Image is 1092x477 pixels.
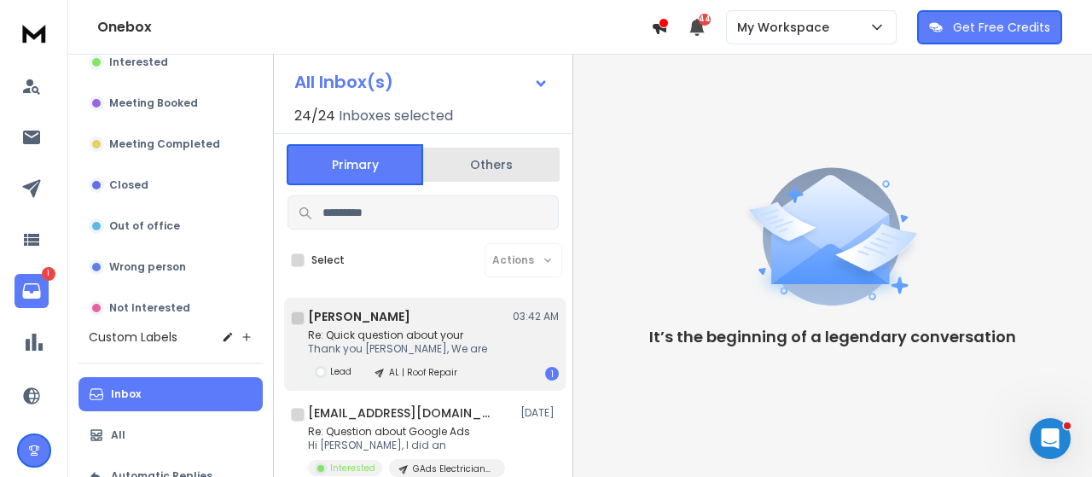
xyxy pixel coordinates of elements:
button: Others [423,146,560,183]
p: Interested [330,462,375,474]
p: 03:42 AM [513,310,559,323]
p: Not Interested [109,301,190,315]
p: My Workspace [737,19,836,36]
button: Meeting Booked [78,86,263,120]
p: Hi [PERSON_NAME], I did an [308,439,505,452]
p: Meeting Completed [109,137,220,151]
button: All Inbox(s) [281,65,562,99]
h1: [EMAIL_ADDRESS][DOMAIN_NAME] +1 [308,404,496,422]
p: Out of office [109,219,180,233]
button: Closed [78,168,263,202]
p: Lead [330,365,351,378]
button: Get Free Credits [917,10,1062,44]
label: Select [311,253,345,267]
button: All [78,418,263,452]
h3: Custom Labels [89,329,177,346]
p: Re: Question about Google Ads [308,425,505,439]
div: 1 [545,367,559,381]
p: [DATE] [520,406,559,420]
p: AL | Roof Repair [389,366,457,379]
p: Thank you [PERSON_NAME], We are [308,342,487,356]
h1: All Inbox(s) [294,73,393,90]
button: Out of office [78,209,263,243]
button: Interested [78,45,263,79]
img: logo [17,17,51,49]
button: Not Interested [78,291,263,325]
p: Wrong person [109,260,186,274]
span: 24 / 24 [294,106,335,126]
a: 1 [15,274,49,308]
p: Interested [109,55,168,69]
p: Inbox [111,387,141,401]
h1: [PERSON_NAME] [308,308,410,325]
h1: Onebox [97,17,651,38]
p: Meeting Booked [109,96,198,110]
button: Wrong person [78,250,263,284]
button: Inbox [78,377,263,411]
button: Primary [287,144,423,185]
span: 44 [699,14,711,26]
p: Re: Quick question about your [308,329,487,342]
button: Meeting Completed [78,127,263,161]
p: Closed [109,178,148,192]
p: GAds Electrician-2 [413,462,495,475]
p: It’s the beginning of a legendary conversation [649,325,1016,349]
p: 1 [42,267,55,281]
h3: Inboxes selected [339,106,453,126]
p: Get Free Credits [953,19,1050,36]
p: All [111,428,125,442]
iframe: Intercom live chat [1030,418,1071,459]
